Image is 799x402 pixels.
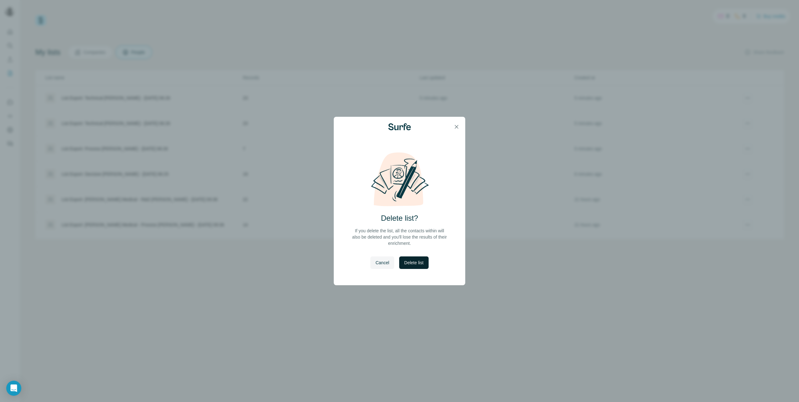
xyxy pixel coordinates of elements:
[375,260,389,266] span: Cancel
[364,152,435,207] img: delete-list
[351,228,448,246] p: If you delete the list, all the contacts within will also be deleted and you'll lose the results ...
[6,381,21,396] div: Open Intercom Messenger
[404,260,423,266] span: Delete list
[381,213,418,223] h2: Delete list?
[399,256,428,269] button: Delete list
[388,123,411,130] img: Surfe Logo
[370,256,394,269] button: Cancel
